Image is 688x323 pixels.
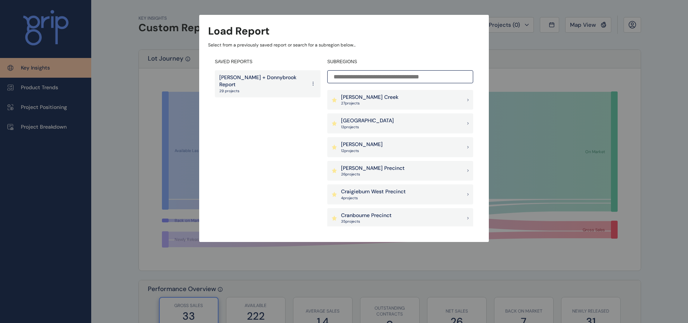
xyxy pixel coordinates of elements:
h4: SUBREGIONS [327,59,473,65]
p: 29 projects [219,88,306,94]
p: Craigieburn West Precinct [341,188,406,196]
p: [GEOGRAPHIC_DATA] [341,117,394,125]
p: 13 project s [341,125,394,130]
p: Select from a previously saved report or search for a subregion below... [208,42,480,48]
p: 12 project s [341,148,383,154]
p: [PERSON_NAME] + Donnybrook Report [219,74,306,88]
h3: Load Report [208,24,270,38]
p: 35 project s [341,219,392,224]
p: [PERSON_NAME] Precinct [341,165,405,172]
h4: SAVED REPORTS [215,59,321,65]
p: 27 project s [341,101,398,106]
p: [PERSON_NAME] Creek [341,94,398,101]
p: 26 project s [341,172,405,177]
p: Cranbourne Precinct [341,212,392,219]
p: [PERSON_NAME] [341,141,383,148]
p: 4 project s [341,196,406,201]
